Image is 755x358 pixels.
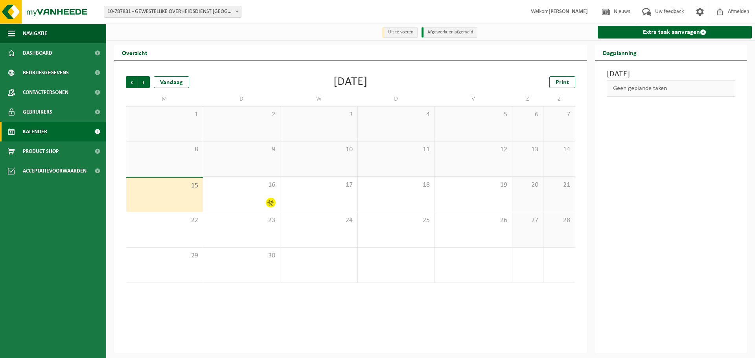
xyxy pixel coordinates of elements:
[284,145,354,154] span: 10
[104,6,241,17] span: 10-787831 - GEWESTELIJKE OVERHEIDSDIENST BRUSSEL (BRUCEFO) - ANDERLECHT
[556,79,569,86] span: Print
[23,122,47,141] span: Kalender
[547,110,571,119] span: 7
[23,141,59,161] span: Product Shop
[23,43,52,63] span: Dashboard
[23,83,68,102] span: Contactpersonen
[549,76,575,88] a: Print
[130,110,199,119] span: 1
[516,216,540,225] span: 27
[362,145,431,154] span: 11
[207,181,276,189] span: 16
[130,145,199,154] span: 8
[130,252,199,260] span: 29
[516,110,540,119] span: 6
[207,252,276,260] span: 30
[362,110,431,119] span: 4
[439,181,508,189] span: 19
[422,27,477,38] li: Afgewerkt en afgemeld
[280,92,358,106] td: W
[284,216,354,225] span: 24
[138,76,150,88] span: Volgende
[284,110,354,119] span: 3
[154,76,189,88] div: Vandaag
[543,92,575,106] td: Z
[23,102,52,122] span: Gebruikers
[207,110,276,119] span: 2
[23,161,87,181] span: Acceptatievoorwaarden
[595,45,645,60] h2: Dagplanning
[130,182,199,190] span: 15
[23,63,69,83] span: Bedrijfsgegevens
[126,92,203,106] td: M
[547,216,571,225] span: 28
[382,27,418,38] li: Uit te voeren
[203,92,281,106] td: D
[333,76,368,88] div: [DATE]
[549,9,588,15] strong: [PERSON_NAME]
[23,24,47,43] span: Navigatie
[362,181,431,189] span: 18
[607,68,736,80] h3: [DATE]
[547,181,571,189] span: 21
[512,92,544,106] td: Z
[130,216,199,225] span: 22
[114,45,155,60] h2: Overzicht
[516,181,540,189] span: 20
[607,80,736,97] div: Geen geplande taken
[439,110,508,119] span: 5
[439,216,508,225] span: 26
[207,216,276,225] span: 23
[284,181,354,189] span: 17
[598,26,752,39] a: Extra taak aanvragen
[435,92,512,106] td: V
[358,92,435,106] td: D
[4,341,131,358] iframe: chat widget
[547,145,571,154] span: 14
[439,145,508,154] span: 12
[126,76,138,88] span: Vorige
[104,6,241,18] span: 10-787831 - GEWESTELIJKE OVERHEIDSDIENST BRUSSEL (BRUCEFO) - ANDERLECHT
[207,145,276,154] span: 9
[362,216,431,225] span: 25
[516,145,540,154] span: 13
